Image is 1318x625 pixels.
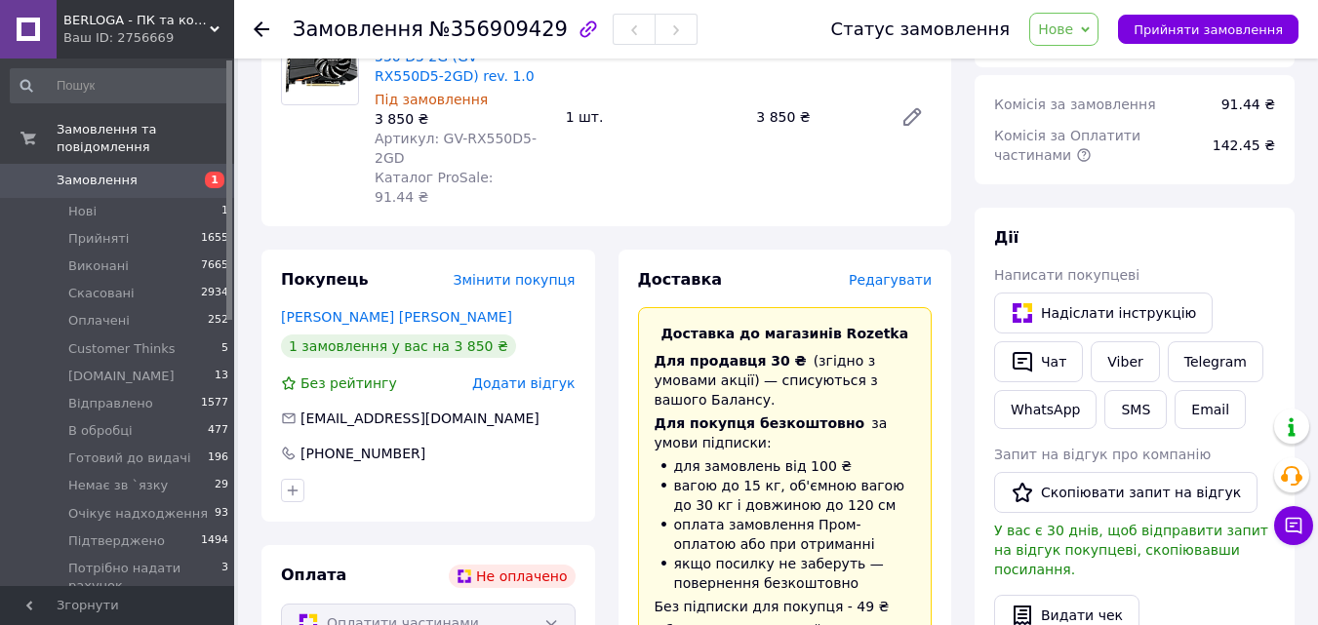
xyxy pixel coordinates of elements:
span: 252 [208,312,228,330]
a: Viber [1091,341,1159,382]
a: [PERSON_NAME] [PERSON_NAME] [281,309,512,325]
span: Каталог ProSale: 91.44 ₴ [375,170,493,205]
span: Доставка [638,270,723,289]
span: Під замовлення [375,92,488,107]
span: Артикул: GV-RX550D5-2GD [375,131,537,166]
li: для замовлень від 100 ₴ [655,456,916,476]
span: Відправлено [68,395,153,412]
span: 196 [208,449,228,467]
span: Прийняти замовлення [1134,22,1283,37]
span: [EMAIL_ADDRESS][DOMAIN_NAME] [300,410,539,426]
button: Чат [994,341,1083,382]
li: вагою до 15 кг, об'ємною вагою до 30 кг і довжиною до 120 см [655,476,916,515]
span: Оплата [281,566,346,584]
span: Customer Thinks [68,340,176,358]
span: Очікує надходження [68,505,208,523]
span: Виконані [68,257,129,275]
span: 1577 [201,395,228,412]
a: WhatsApp [994,390,1097,429]
div: 142.45 ₴ [1201,124,1287,167]
span: Покупець [281,270,369,289]
span: Потрібно надати рахунок [68,560,221,595]
span: 1 [221,203,228,220]
button: Email [1175,390,1246,429]
a: Telegram [1168,341,1263,382]
div: 1 замовлення у вас на 3 850 ₴ [281,334,516,358]
button: SMS [1104,390,1167,429]
span: Комісія за замовлення [994,97,1156,112]
span: [DOMAIN_NAME] [68,368,175,385]
span: Для продавця 30 ₴ [655,353,807,369]
span: 477 [208,422,228,440]
span: BERLOGA - ПК та комплектуючі [63,12,210,29]
span: №356909429 [429,18,568,41]
img: GIGABYTE Radeon RX 550 D5 2G (GV-RX550D5-2GD) rev. 1.0 [282,40,358,93]
span: Дії [994,228,1018,247]
span: Замовлення та повідомлення [57,121,234,156]
div: 3 850 ₴ [748,103,885,131]
div: Ваш ID: 2756669 [63,29,234,47]
span: Комісія за Оплатити частинами [994,128,1140,163]
span: Оплачені [68,312,130,330]
span: 1655 [201,230,228,248]
span: Запит на відгук про компанію [994,447,1211,462]
div: Повернутися назад [254,20,269,39]
span: Доставка до магазинів Rozetka [660,326,908,341]
div: [PHONE_NUMBER] [299,444,427,463]
span: 5 [221,340,228,358]
button: Чат з покупцем [1274,506,1313,545]
span: Підтверджено [68,532,165,550]
span: 2934 [201,285,228,302]
span: Готовий до видачі [68,449,191,467]
button: Скопіювати запит на відгук [994,472,1258,513]
div: (згідно з умовами акції) — списуються з вашого Балансу. [655,351,916,410]
button: Надіслати інструкцію [994,293,1213,333]
span: 7665 [201,257,228,275]
span: Прийняті [68,230,129,248]
div: Статус замовлення [831,20,1011,39]
span: Нове [1038,21,1073,37]
span: 91.44 ₴ [1221,97,1275,112]
div: за умови підписки: [655,413,916,452]
span: Немає зв `язку [68,477,168,494]
span: Редагувати [849,272,932,288]
span: 3 [221,560,228,595]
span: В обробці [68,422,133,440]
li: якщо посилку не заберуть — повернення безкоштовно [655,554,916,593]
span: Замовлення [293,18,423,41]
span: Для покупця безкоштовно [655,415,865,431]
div: 1 шт. [558,103,749,131]
span: 1 [205,172,224,188]
span: 1494 [201,532,228,550]
span: Нові [68,203,97,220]
li: оплата замовлення Пром-оплатою або при отриманні [655,515,916,554]
div: Без підписки для покупця - 49 ₴ [655,597,916,616]
span: Без рейтингу [300,375,397,391]
span: У вас є 30 днів, щоб відправити запит на відгук покупцеві, скопіювавши посилання. [994,523,1268,577]
span: 29 [215,477,228,494]
button: Прийняти замовлення [1118,15,1298,44]
span: Додати відгук [472,375,575,391]
span: Скасовані [68,285,135,302]
a: Редагувати [893,98,932,137]
span: Змінити покупця [454,272,576,288]
span: Написати покупцеві [994,267,1139,283]
span: Замовлення [57,172,138,189]
div: Не оплачено [449,565,575,588]
input: Пошук [10,68,230,103]
span: 13 [215,368,228,385]
span: 93 [215,505,228,523]
div: 3 850 ₴ [375,109,550,129]
a: GIGABYTE Radeon RX 550 D5 2G (GV-RX550D5-2GD) rev. 1.0 [375,29,535,84]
